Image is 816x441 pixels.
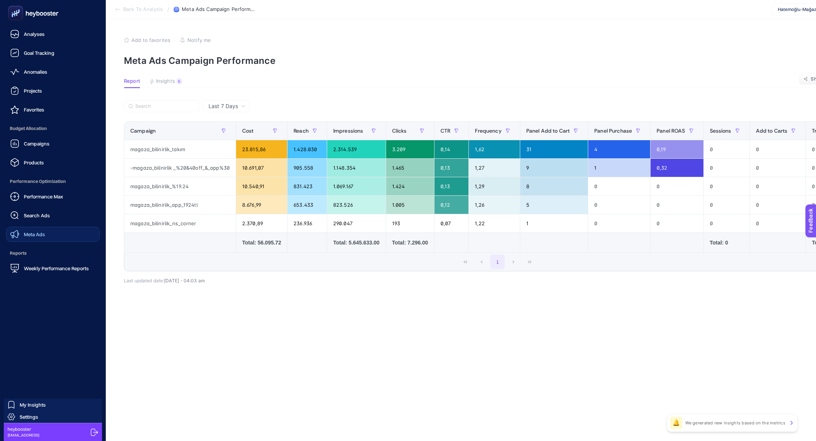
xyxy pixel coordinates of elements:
span: Last 7 Days [209,102,238,110]
input: Search [135,104,195,109]
div: Total: 7.296.00 [392,239,428,246]
a: Weekly Performance Reports [6,261,100,276]
div: 0 [750,177,806,195]
span: Notify me [187,37,211,43]
div: 2.370,89 [236,214,287,232]
button: Add to favorites [124,37,170,43]
a: Projects [6,83,100,98]
div: 0 [750,214,806,232]
div: 1 [520,214,588,232]
span: Insights [156,78,175,84]
div: 1,29 [469,177,519,195]
div: 193 [386,214,434,232]
div: 4 [588,140,650,158]
div: 1.428.030 [287,140,327,158]
div: 2.314.539 [327,140,386,158]
span: Panel Purchase [594,128,632,134]
span: Clicks [392,128,407,134]
div: 6 [176,78,182,84]
div: 0 [651,177,703,195]
div: 0 [588,177,650,195]
a: Goal Tracking [6,45,100,60]
a: Anomalies [6,64,100,79]
a: Favorites [6,102,100,117]
span: Goal Tracking [24,50,54,56]
div: Total: 0 [710,239,743,246]
span: Projects [24,88,42,94]
span: Search Ads [24,212,50,218]
span: Frequency [475,128,501,134]
div: 0,14 [434,140,468,158]
span: Products [24,159,44,166]
a: Settings [4,411,102,423]
div: 23.815,86 [236,140,287,158]
div: 31 [520,140,588,158]
span: Campaign [130,128,156,134]
div: 0 [588,196,650,214]
div: 0,19 [651,140,703,158]
span: Settings [20,414,38,420]
div: 0 [704,196,750,214]
div: 823.526 [327,196,386,214]
div: 0 [588,214,650,232]
span: Performance Max [24,193,63,200]
span: Performance Optimization [6,174,100,189]
div: 831.423 [287,177,327,195]
div: 236.936 [287,214,327,232]
a: My Insights [4,399,102,411]
a: Products [6,155,100,170]
button: 1 [490,255,505,269]
span: Favorites [24,107,44,113]
div: 0 [704,140,750,158]
span: Impressions [333,128,363,134]
span: Reports [6,246,100,261]
span: Back To Analysis [123,6,163,12]
div: 0 [750,140,806,158]
span: Campaigns [24,141,49,147]
div: 1.148.354 [327,159,386,177]
div: 5 [520,196,588,214]
span: Panel Add to Cart [526,128,570,134]
span: Feedback [5,2,29,8]
div: 0 [750,159,806,177]
span: Reach [294,128,309,134]
div: 10.691,07 [236,159,287,177]
div: 0 [704,159,750,177]
span: Add to favorites [131,37,170,43]
div: magaza_bilinirlik_%19.24 [124,177,236,195]
div: 0 [704,177,750,195]
span: Sessions [710,128,731,134]
div: 1,27 [469,159,519,177]
div: 1,62 [469,140,519,158]
a: Performance Max [6,189,100,204]
span: Meta Ads [24,231,45,237]
span: [EMAIL_ADDRESS] [8,432,39,438]
div: 0,13 [434,159,468,177]
div: -magaza_bilinirlik _%20&40off_&_app%30 [124,159,236,177]
a: Meta Ads [6,227,100,242]
div: 9 [520,159,588,177]
span: CTR [440,128,450,134]
div: 0,32 [651,159,703,177]
div: 8 [520,177,588,195]
span: Analyses [24,31,45,37]
div: 8.676,99 [236,196,287,214]
div: 0,13 [434,177,468,195]
span: heybooster [8,426,39,432]
a: Campaigns [6,136,100,151]
div: magaza_bilinirlik_app_1924tl [124,196,236,214]
span: Weekly Performance Reports [24,265,89,271]
span: Cost [242,128,254,134]
span: Meta Ads Campaign Performance [182,6,257,12]
div: 10.540,91 [236,177,287,195]
div: 0 [704,214,750,232]
div: Total: 5.645.633.00 [333,239,380,246]
div: 0 [750,196,806,214]
div: 1.069.167 [327,177,386,195]
div: 653.433 [287,196,327,214]
div: magaza_bilinirlik_ns_corner [124,214,236,232]
span: / [167,6,169,12]
div: 0 [651,196,703,214]
span: My Insights [20,402,46,408]
div: 1.005 [386,196,434,214]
